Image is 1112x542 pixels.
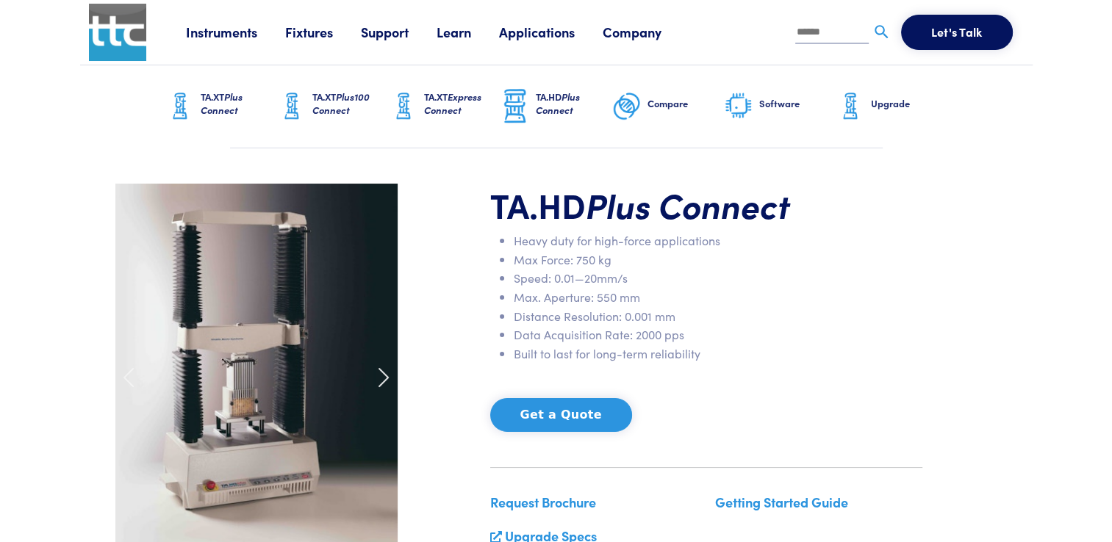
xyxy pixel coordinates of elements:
[89,4,146,61] img: ttc_logo_1x1_v1.0.png
[836,65,947,148] a: Upgrade
[724,65,836,148] a: Software
[514,307,922,326] li: Distance Resolution: 0.001 mm
[612,88,642,125] img: compare-graphic.png
[514,288,922,307] li: Max. Aperture: 550 mm
[871,97,947,110] h6: Upgrade
[536,90,612,117] h6: TA.HD
[490,184,922,226] h1: TA.HD
[201,90,243,117] span: Plus Connect
[759,97,836,110] h6: Software
[277,65,389,148] a: TA.XTPlus100 Connect
[586,181,790,228] span: Plus Connect
[514,250,922,270] li: Max Force: 750 kg
[514,269,922,288] li: Speed: 0.01—20mm/s
[901,15,1013,50] button: Let's Talk
[724,91,753,122] img: software-graphic.png
[424,90,481,117] span: Express Connect
[514,231,922,250] li: Heavy duty for high-force applications
[603,23,689,41] a: Company
[836,88,865,125] img: ta-xt-graphic.png
[186,23,285,41] a: Instruments
[312,90,389,117] h6: TA.XT
[165,88,195,125] img: ta-xt-graphic.png
[277,88,306,125] img: ta-xt-graphic.png
[490,398,632,432] button: Get a Quote
[514,344,922,364] li: Built to last for long-term reliability
[165,65,277,148] a: TA.XTPlus Connect
[612,65,724,148] a: Compare
[312,90,370,117] span: Plus100 Connect
[437,23,499,41] a: Learn
[490,493,596,511] a: Request Brochure
[389,65,501,148] a: TA.XTExpress Connect
[201,90,277,117] h6: TA.XT
[514,325,922,344] li: Data Acquisition Rate: 2000 pps
[361,23,437,41] a: Support
[501,65,612,148] a: TA.HDPlus Connect
[424,90,501,117] h6: TA.XT
[499,23,603,41] a: Applications
[389,88,418,125] img: ta-xt-graphic.png
[648,97,724,110] h6: Compare
[715,493,848,511] a: Getting Started Guide
[501,87,530,126] img: ta-hd-graphic.png
[285,23,361,41] a: Fixtures
[536,90,580,117] span: Plus Connect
